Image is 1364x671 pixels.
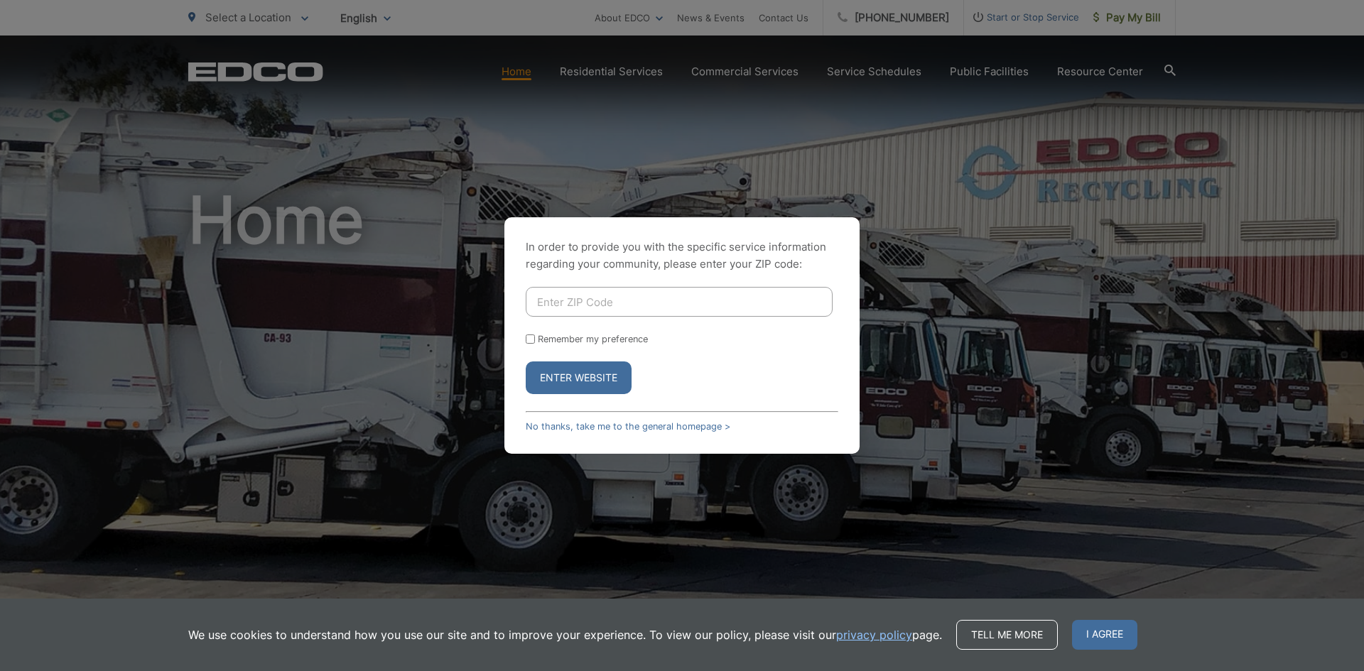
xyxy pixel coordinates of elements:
[956,620,1058,650] a: Tell me more
[526,421,730,432] a: No thanks, take me to the general homepage >
[188,626,942,643] p: We use cookies to understand how you use our site and to improve your experience. To view our pol...
[526,287,833,317] input: Enter ZIP Code
[1072,620,1137,650] span: I agree
[526,361,632,394] button: Enter Website
[526,239,838,273] p: In order to provide you with the specific service information regarding your community, please en...
[538,334,648,344] label: Remember my preference
[836,626,912,643] a: privacy policy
